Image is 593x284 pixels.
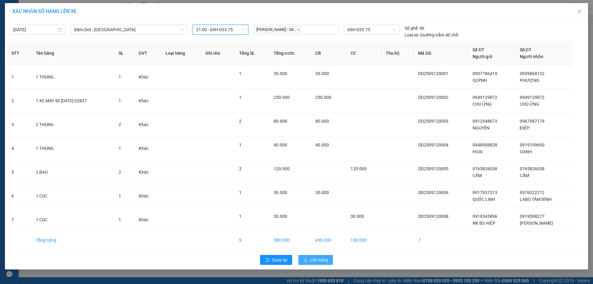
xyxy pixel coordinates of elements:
[31,160,114,184] td: 2 BAO
[520,142,545,147] span: 0919199690
[3,39,69,49] b: GỬI : VP Đầm Dơi
[3,21,118,29] li: 02839.63.63.63
[272,256,287,263] span: Quay lại
[473,119,497,124] span: 0912948673
[473,142,497,147] span: 0948908828
[473,197,495,202] span: QUỐC LINH
[239,166,242,171] span: 2
[418,119,448,124] span: DD2509120003
[6,89,31,113] td: 2
[161,41,200,65] th: Loại hàng
[274,166,290,171] span: 120.000
[31,113,114,137] td: 2 THÙNG
[473,166,497,171] span: 0765826038
[520,197,552,202] span: LABO TÂM BÌNH
[473,71,497,76] span: 0907786419
[520,71,545,76] span: 0939868132
[274,214,287,219] span: 30.000
[418,95,448,100] span: DD2509120002
[134,184,161,208] td: Khác
[520,173,529,178] span: CẨM
[119,74,121,79] span: 1
[520,125,530,130] span: ĐIỆP
[6,113,31,137] td: 3
[346,41,381,65] th: CC
[520,95,545,100] span: 0949129872
[6,137,31,160] td: 4
[239,214,242,219] span: 1
[239,142,242,147] span: 1
[473,214,497,219] span: 0919345896
[31,208,114,232] td: 1 CỤC
[239,95,242,100] span: 1
[520,119,545,124] span: 0967587179
[31,65,114,89] td: 1 THÙNG
[418,142,448,147] span: DD2509120004
[134,137,161,160] td: Khác
[31,184,114,208] td: 1 CỤC
[315,119,329,124] span: 80.000
[36,23,40,28] span: phone
[520,190,545,195] span: 0976322212
[13,26,56,33] input: 12/09/2025
[418,190,448,195] span: DD2509120006
[31,89,114,113] td: 1 XE MÁY 50 [DATE] 02837
[315,142,329,147] span: 40.000
[119,193,121,198] span: 1
[31,232,114,249] td: Tổng cộng
[31,41,114,65] th: Tên hàng
[473,149,483,154] span: HOÀI
[310,232,346,249] td: 430.000
[119,170,121,175] span: 2
[269,41,310,65] th: Tổng cước
[274,95,290,100] span: 250.000
[134,160,161,184] td: Khác
[119,146,121,151] span: 1
[36,15,40,20] span: environment
[520,221,553,226] span: [PERSON_NAME]
[418,166,448,171] span: DD2509120005
[114,41,134,65] th: SL
[254,26,301,33] span: [PERSON_NAME] - 08...
[315,71,329,76] span: 30.000
[473,190,497,195] span: 0917937313
[134,65,161,89] td: Khác
[297,28,300,31] span: close
[520,54,543,59] span: Người nhận
[274,142,287,147] span: 40.000
[12,8,77,14] span: XÁC NHẬN SỐ HÀNG LÊN XE
[298,255,333,265] button: uploadLên hàng
[381,41,413,65] th: Thu hộ
[303,258,308,263] span: upload
[6,184,31,208] td: 6
[180,28,184,32] span: down
[274,190,287,195] span: 30.000
[405,32,458,38] div: Giường nằm 40 chỗ
[265,258,269,263] span: rollback
[520,47,532,52] span: Số ĐT
[274,71,287,76] span: 30.000
[74,25,184,34] span: Đầm Dơi - Sài Gòn
[413,41,468,65] th: Mã GD
[119,217,121,222] span: 1
[351,166,367,171] span: 120.000
[6,41,31,65] th: STT
[36,4,87,12] b: [PERSON_NAME]
[134,41,161,65] th: ĐVT
[473,221,495,226] span: NK BS HIỆP
[3,14,118,21] li: 85 [PERSON_NAME]
[577,9,582,14] span: close
[31,137,114,160] td: 1 THÙNG
[571,3,588,20] button: Close
[520,166,545,171] span: 0765826038
[6,208,31,232] td: 7
[520,78,540,83] span: PHƯỢNG
[413,232,468,249] td: 7
[473,125,490,130] span: NGUYÊN
[119,122,121,127] span: 2
[346,232,381,249] td: 150.000
[473,102,492,107] span: CHÚ ỬNG
[520,149,532,154] span: OANH
[347,25,396,34] span: 69H-033.75
[520,102,539,107] span: CHÚ ỬNG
